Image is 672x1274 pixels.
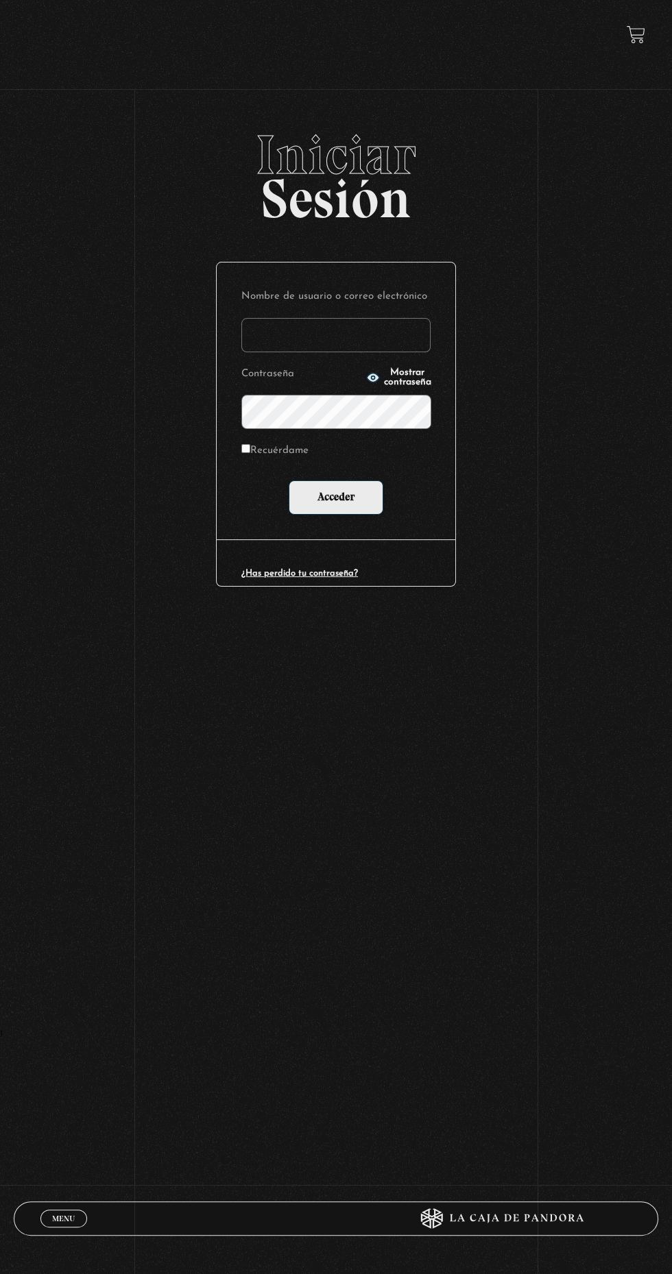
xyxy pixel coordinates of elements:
[241,365,362,384] label: Contraseña
[241,444,250,453] input: Recuérdame
[14,127,659,215] h2: Sesión
[241,287,431,307] label: Nombre de usuario o correo electrónico
[14,127,659,182] span: Iniciar
[241,441,309,461] label: Recuérdame
[384,368,431,387] span: Mostrar contraseña
[289,480,383,515] input: Acceder
[366,368,431,387] button: Mostrar contraseña
[241,569,358,578] a: ¿Has perdido tu contraseña?
[627,25,645,44] a: View your shopping cart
